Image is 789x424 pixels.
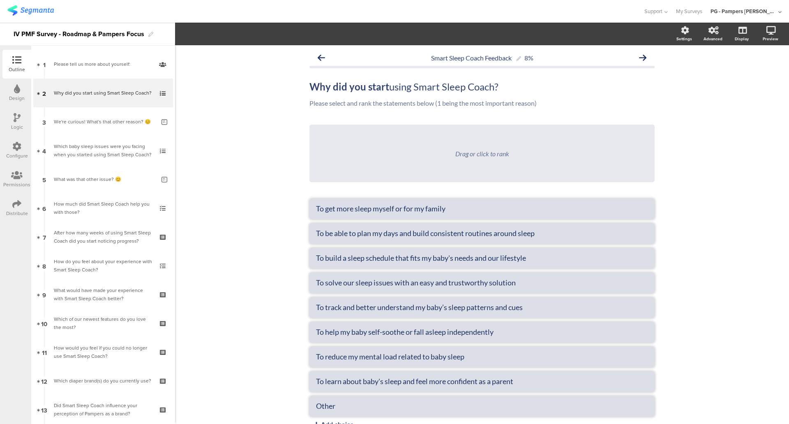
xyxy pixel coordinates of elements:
span: Smart Sleep Coach Feedback [431,54,512,62]
span: 3 [42,117,46,126]
span: Support [644,7,662,15]
a: 11 How would you feel if you could no longer use Smart Sleep Coach? [33,338,173,366]
span: 8 [42,261,46,270]
div: 8% [524,54,533,62]
div: Did Smart Sleep Coach influence your perception of Pampers as a brand? [54,401,152,418]
div: Preview [763,36,778,42]
span: 6 [42,204,46,213]
span: 13 [41,405,47,414]
div: Advanced [704,36,722,42]
div: Design [9,95,25,102]
span: 12 [41,376,47,385]
span: 9 [42,290,46,299]
span: 1 [43,60,46,69]
a: 4 Which baby sleep issues were you facing when you started using Smart Sleep Coach? [33,136,173,165]
strong: Why did you start [309,81,389,93]
div: Display [735,36,749,42]
div: We're curious! What's that other reason? 😊 [54,118,155,126]
div: Configure [6,152,28,160]
div: Which diaper brand(s) do you currently use? [54,377,152,385]
a: 6 How much did Smart Sleep Coach help you with those? [33,194,173,222]
div: Drag or click to rank [455,150,509,158]
a: 5 What was that other issue? 😊 [33,165,173,194]
div: Outline [9,66,25,73]
a: 8 How do you feel about your experience with Smart Sleep Coach? [33,251,173,280]
span: 7 [43,232,46,241]
div: Please tell us more about yourself: [54,60,152,68]
a: 3 We're curious! What's that other reason? 😊 [33,107,173,136]
span: 10 [41,319,47,328]
span: 2 [42,88,46,97]
div: How do you feel about your experience with Smart Sleep Coach? [54,257,152,274]
p: Please select and rank the statements below (1 being the most important reason) [309,99,655,107]
span: 4 [42,146,46,155]
img: segmanta logo [7,5,54,16]
div: Which of our newest features do you love the most? [54,315,152,331]
div: What was that other issue? 😊 [54,175,155,183]
span: 11 [42,348,47,357]
div: What would have made your experience with Smart Sleep Coach better? [54,286,152,303]
div: PG - Pampers [PERSON_NAME] [711,7,776,15]
div: IV PMF Survey - Roadmap & Pampers Focus [14,28,144,41]
a: 9 What would have made your experience with Smart Sleep Coach better? [33,280,173,309]
div: Why did you start using Smart Sleep Coach? [54,89,152,97]
div: After how many weeks of using Smart Sleep Coach did you start noticing progress? [54,229,152,245]
a: 1 Please tell us more about yourself: [33,50,173,79]
div: How much did Smart Sleep Coach help you with those? [54,200,152,216]
div: Permissions [3,181,30,188]
a: 2 Why did you start using Smart Sleep Coach? [33,79,173,107]
a: 7 After how many weeks of using Smart Sleep Coach did you start noticing progress? [33,222,173,251]
p: using Smart Sleep Coach? [309,81,655,93]
div: How would you feel if you could no longer use Smart Sleep Coach? [54,344,152,360]
div: Logic [11,123,23,131]
a: 12 Which diaper brand(s) do you currently use? [33,366,173,395]
div: Which baby sleep issues were you facing when you started using Smart Sleep Coach? [54,142,152,159]
a: 13 Did Smart Sleep Coach influence your perception of Pampers as a brand? [33,395,173,424]
div: Distribute [6,210,28,217]
a: 10 Which of our newest features do you love the most? [33,309,173,338]
span: 5 [42,175,46,184]
div: Settings [676,36,692,42]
